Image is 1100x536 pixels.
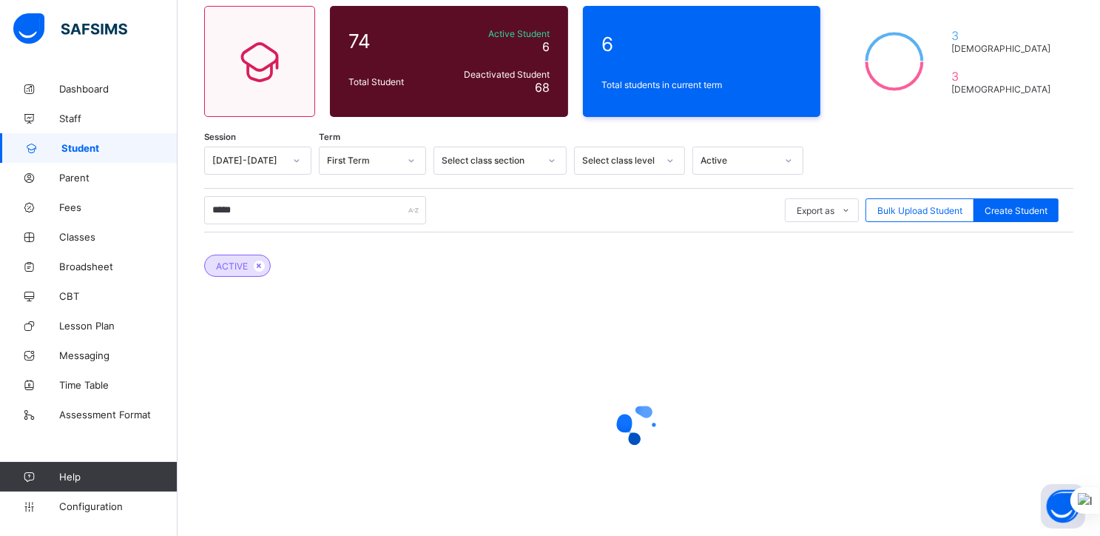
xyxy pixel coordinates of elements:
span: Student [61,142,178,154]
div: Active [701,155,776,167]
span: Broadsheet [59,261,178,272]
span: Create Student [985,205,1047,216]
span: Export as [797,205,834,216]
button: Open asap [1041,484,1085,529]
span: Time Table [59,379,178,391]
div: Select class level [582,155,658,167]
span: [DEMOGRAPHIC_DATA] [951,43,1055,54]
div: Total Student [345,73,442,91]
span: ACTIVE [216,261,248,272]
span: Staff [59,113,178,124]
img: safsims [13,13,127,44]
span: Total students in current term [601,79,803,90]
span: 6 [542,39,550,54]
div: Select class section [442,155,539,167]
span: Messaging [59,349,178,361]
span: Session [204,132,236,142]
span: Assessment Format [59,409,178,421]
span: Term [319,132,340,142]
span: Configuration [59,500,177,512]
span: CBT [59,290,178,302]
span: [DEMOGRAPHIC_DATA] [951,84,1055,95]
span: Classes [59,231,178,243]
span: 3 [951,28,1055,43]
span: Help [59,471,177,483]
span: Fees [59,201,178,213]
span: Bulk Upload Student [877,205,962,216]
span: 74 [348,30,439,53]
span: Deactivated Student [446,69,550,80]
div: First Term [327,155,399,167]
span: 68 [535,80,550,95]
span: 6 [601,33,803,56]
div: [DATE]-[DATE] [212,155,284,167]
span: Active Student [446,28,550,39]
span: 3 [951,69,1055,84]
span: Parent [59,172,178,184]
span: Lesson Plan [59,320,178,332]
span: Dashboard [59,83,178,95]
